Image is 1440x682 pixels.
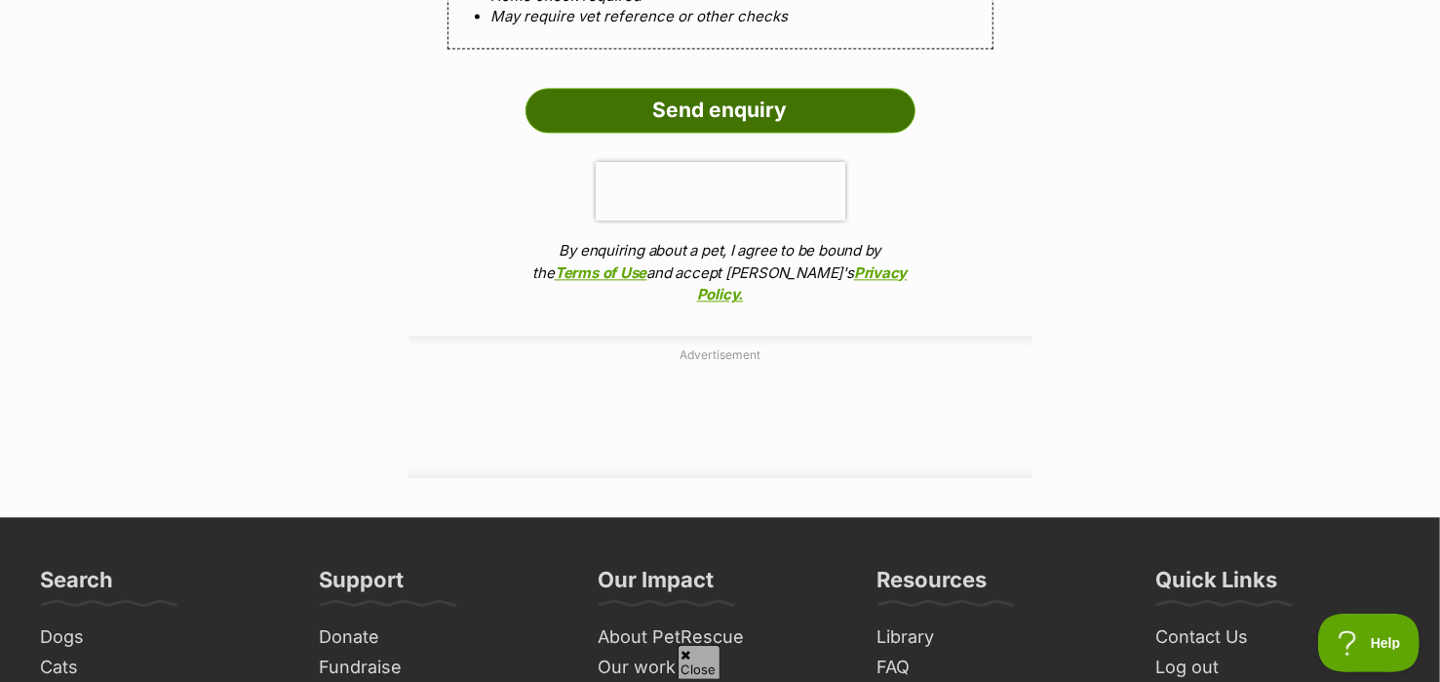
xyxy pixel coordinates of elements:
[525,88,915,133] input: Send enquiry
[491,8,950,24] li: May require vet reference or other checks
[409,336,1032,478] div: Advertisement
[312,622,571,653] a: Donate
[599,566,715,605] h3: Our Impact
[1318,614,1421,672] iframe: Help Scout Beacon - Open
[525,240,915,306] p: By enquiring about a pet, I agree to be bound by the and accept [PERSON_NAME]'s
[41,566,114,605] h3: Search
[1156,566,1278,605] h3: Quick Links
[33,622,292,653] a: Dogs
[555,263,646,282] a: Terms of Use
[877,566,988,605] h3: Resources
[1148,622,1408,653] a: Contact Us
[320,566,405,605] h3: Support
[591,622,850,653] a: About PetRescue
[596,162,845,221] iframe: reCAPTCHA
[678,645,720,679] span: Close
[870,622,1129,653] a: Library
